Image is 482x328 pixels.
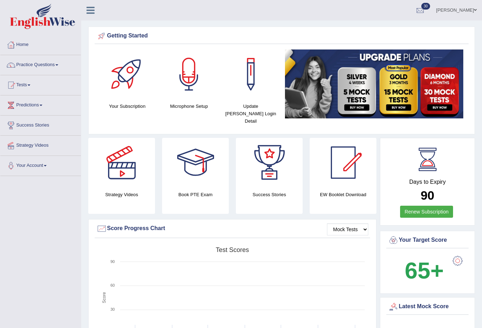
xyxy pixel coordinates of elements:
[0,35,81,53] a: Home
[100,102,155,110] h4: Your Subscription
[216,246,249,253] tspan: Test scores
[388,301,467,312] div: Latest Mock Score
[162,102,216,110] h4: Microphone Setup
[388,179,467,185] h4: Days to Expiry
[96,31,467,41] div: Getting Started
[111,307,115,311] text: 30
[400,206,453,218] a: Renew Subscription
[0,95,81,113] a: Predictions
[0,156,81,174] a: Your Account
[421,3,430,10] span: 30
[236,191,303,198] h4: Success Stories
[0,55,81,73] a: Practice Questions
[88,191,155,198] h4: Strategy Videos
[0,116,81,133] a: Success Stories
[162,191,229,198] h4: Book PTE Exam
[111,283,115,287] text: 60
[224,102,278,125] h4: Update [PERSON_NAME] Login Detail
[0,75,81,93] a: Tests
[388,235,467,246] div: Your Target Score
[285,49,463,118] img: small5.jpg
[421,188,434,202] b: 90
[111,259,115,264] text: 90
[310,191,376,198] h4: EW Booklet Download
[0,136,81,153] a: Strategy Videos
[102,292,107,303] tspan: Score
[405,258,444,283] b: 65+
[96,223,368,234] div: Score Progress Chart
